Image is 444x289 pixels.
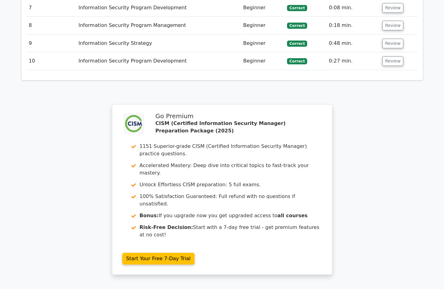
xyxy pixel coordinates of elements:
[76,35,241,52] td: Information Security Strategy
[287,58,307,64] span: Correct
[382,56,403,66] button: Review
[76,17,241,34] td: Information Security Program Management
[241,17,285,34] td: Beginner
[287,41,307,47] span: Correct
[26,52,76,70] td: 10
[122,253,195,265] a: Start Your Free 7-Day Trial
[287,5,307,11] span: Correct
[26,35,76,52] td: 9
[241,52,285,70] td: Beginner
[76,52,241,70] td: Information Security Program Development
[326,17,380,34] td: 0:18 min.
[382,3,403,13] button: Review
[382,39,403,48] button: Review
[326,35,380,52] td: 0:48 min.
[287,23,307,29] span: Correct
[326,52,380,70] td: 0:27 min.
[382,21,403,30] button: Review
[26,17,76,34] td: 8
[241,35,285,52] td: Beginner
